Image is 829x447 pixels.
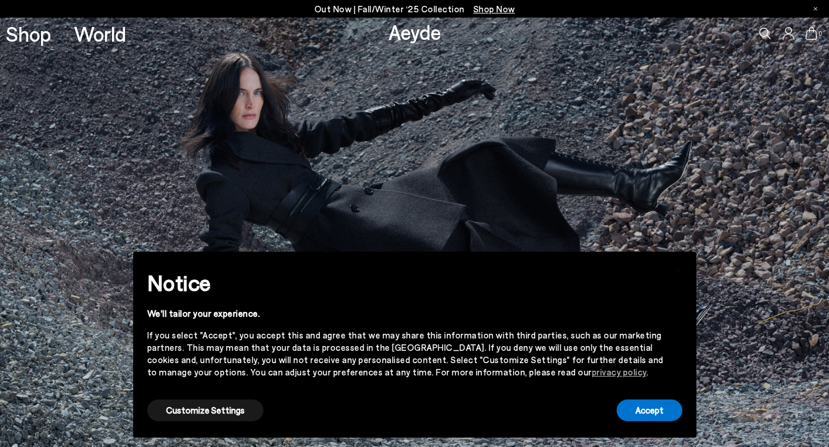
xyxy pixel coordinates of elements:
[806,27,817,40] a: 0
[674,260,682,277] span: ×
[147,399,263,421] button: Customize Settings
[147,267,664,298] h2: Notice
[74,23,126,44] a: World
[817,31,823,37] span: 0
[592,367,647,377] a: privacy policy
[473,4,515,14] span: Navigate to /collections/new-in
[617,399,682,421] button: Accept
[147,307,664,320] div: We'll tailor your experience.
[388,19,441,44] a: Aeyde
[6,23,51,44] a: Shop
[314,2,515,16] p: Out Now | Fall/Winter ‘25 Collection
[147,329,664,378] div: If you select "Accept", you accept this and agree that we may share this information with third p...
[664,255,692,283] button: Close this notice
